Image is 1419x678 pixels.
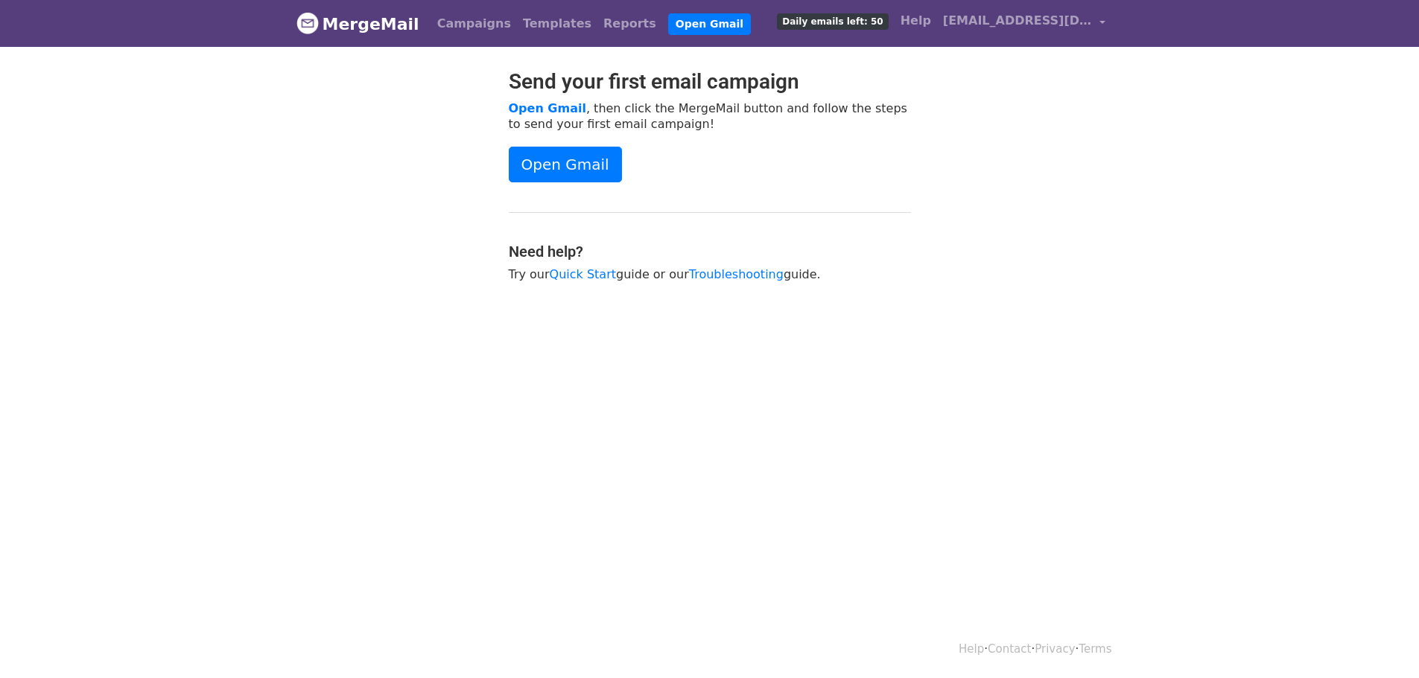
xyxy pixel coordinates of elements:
h2: Send your first email campaign [509,69,911,95]
a: [EMAIL_ADDRESS][DOMAIN_NAME] [937,6,1111,41]
img: MergeMail logo [296,12,319,34]
a: Help [895,6,937,36]
a: Campaigns [431,9,517,39]
a: Privacy [1035,642,1075,656]
a: Reports [597,9,662,39]
h4: Need help? [509,243,911,260]
a: Daily emails left: 50 [771,6,894,36]
a: Contact [988,642,1031,656]
span: Daily emails left: 50 [777,13,888,30]
a: Quick Start [550,267,616,281]
a: Help [959,642,984,656]
a: Templates [517,9,597,39]
a: Open Gmail [509,147,622,182]
a: Open Gmail [509,101,586,115]
p: , then click the MergeMail button and follow the steps to send your first email campaign! [509,100,911,132]
a: Terms [1079,642,1111,656]
a: MergeMail [296,8,419,39]
p: Try our guide or our guide. [509,266,911,282]
span: [EMAIL_ADDRESS][DOMAIN_NAME] [943,12,1092,30]
a: Open Gmail [668,13,751,35]
a: Troubleshooting [689,267,784,281]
